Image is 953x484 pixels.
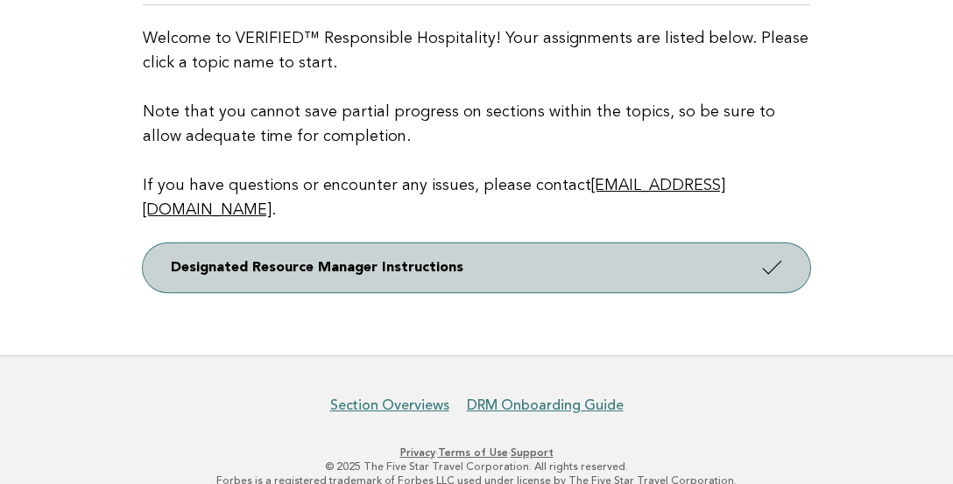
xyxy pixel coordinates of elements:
[511,446,554,459] a: Support
[25,445,928,459] p: · ·
[143,26,810,222] p: Welcome to VERIFIED™ Responsible Hospitality! Your assignments are listed below. Please click a t...
[467,396,624,414] a: DRM Onboarding Guide
[143,178,725,218] a: [EMAIL_ADDRESS][DOMAIN_NAME]
[400,446,435,459] a: Privacy
[438,446,508,459] a: Terms of Use
[25,459,928,473] p: © 2025 The Five Star Travel Corporation. All rights reserved.
[143,243,810,292] a: Designated Resource Manager Instructions
[330,396,449,414] a: Section Overviews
